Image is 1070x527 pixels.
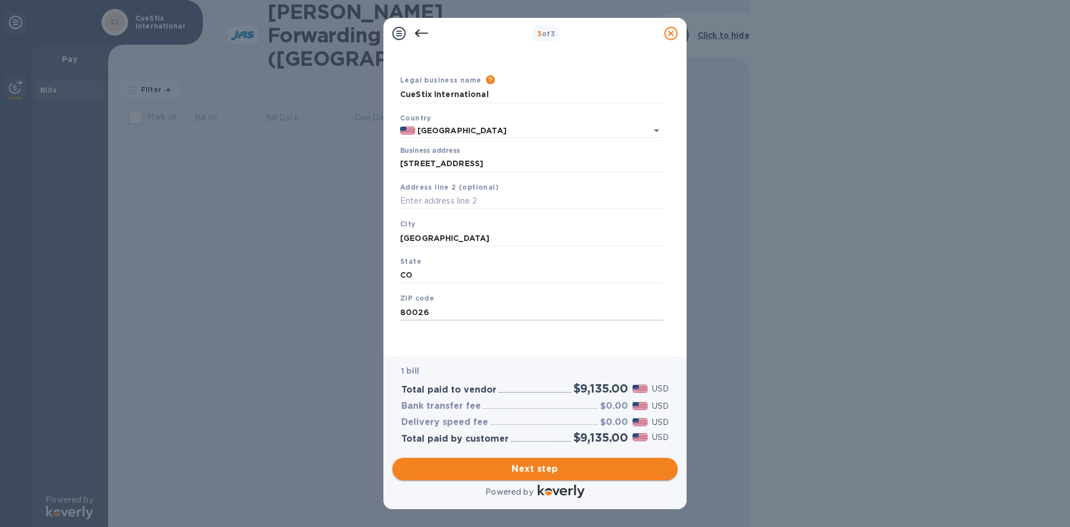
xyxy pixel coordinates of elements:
input: Enter ZIP code [400,304,663,321]
h1: Business Information [398,28,665,52]
h2: $9,135.00 [573,431,628,444]
h3: $0.00 [600,417,628,428]
p: USD [652,383,669,395]
button: Open [649,123,664,138]
span: 3 [537,30,542,38]
input: Select country [415,124,632,138]
b: ZIP code [400,294,434,302]
button: Next step [392,458,678,480]
b: 1 bill [401,366,419,375]
b: Legal business name [400,76,481,84]
p: USD [652,400,669,412]
b: of 3 [537,30,556,38]
p: USD [652,417,669,428]
b: Country [400,114,431,122]
h3: Total paid by customer [401,434,509,444]
input: Enter state [400,267,663,284]
b: Address line 2 (optional) [400,183,499,191]
h3: $0.00 [600,401,628,412]
img: USD [633,433,648,441]
span: Next step [401,462,669,476]
input: Enter address [400,156,663,172]
b: State [400,257,421,265]
input: Enter legal business name [400,86,663,103]
input: Enter address line 2 [400,193,663,210]
img: USD [633,402,648,410]
h3: Bank transfer fee [401,401,481,412]
p: USD [652,432,669,443]
input: Enter city [400,230,663,246]
img: Logo [538,485,585,498]
h3: Total paid to vendor [401,385,497,395]
h2: $9,135.00 [573,381,628,395]
label: Business address [400,148,460,154]
b: City [400,220,416,228]
img: USD [633,418,648,426]
p: Powered by [485,486,533,498]
img: USD [633,385,648,393]
img: US [400,127,415,134]
h3: Delivery speed fee [401,417,488,428]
